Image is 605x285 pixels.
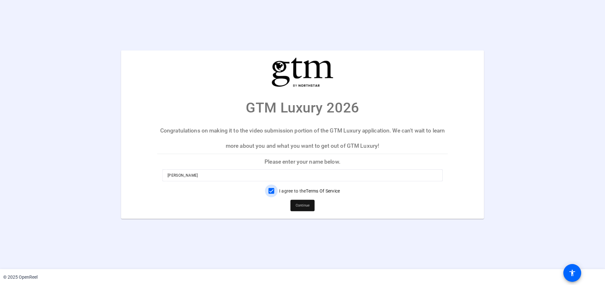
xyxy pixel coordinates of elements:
p: Congratulations on making it to the video submission portion of the GTM Luxury application. We ca... [157,123,448,154]
p: GTM Luxury 2026 [246,97,359,118]
p: Please enter your name below. [157,154,448,169]
label: I agree to the [278,188,340,194]
a: Terms Of Service [306,188,340,193]
span: Continue [296,201,310,210]
input: Enter your name [168,172,437,179]
mat-icon: accessibility [568,269,576,277]
img: company-logo [271,57,334,87]
button: Continue [291,200,315,211]
div: © 2025 OpenReel [3,274,38,281]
